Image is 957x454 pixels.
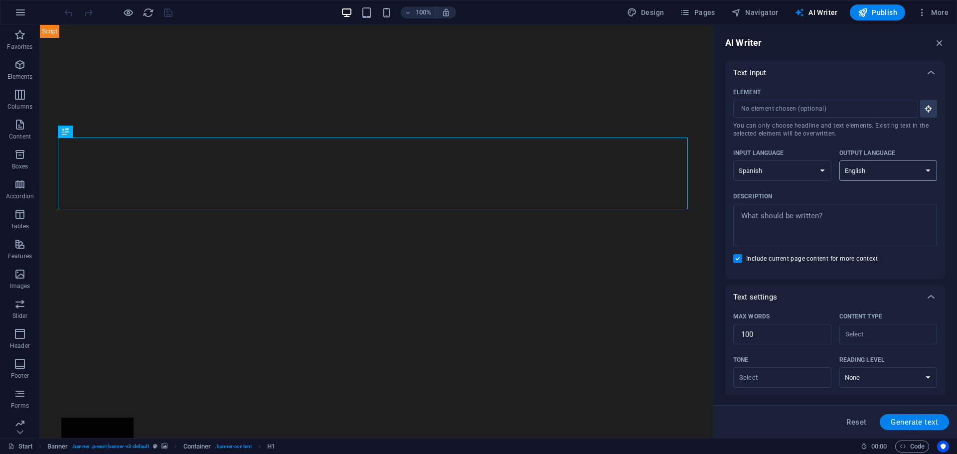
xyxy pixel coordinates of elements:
[725,309,945,447] div: Text settings
[733,356,748,364] p: Tone
[11,222,29,230] p: Tables
[895,441,929,453] button: Code
[47,441,68,453] span: Click to select. Double-click to edit
[9,133,31,141] p: Content
[839,367,938,388] select: Reading level
[627,7,664,17] span: Design
[878,443,880,450] span: :
[733,68,766,78] p: Text input
[7,73,33,81] p: Elements
[10,282,30,290] p: Images
[47,441,276,453] nav: breadcrumb
[731,7,779,17] span: Navigator
[401,6,436,18] button: 100%
[733,149,784,157] p: Input language
[791,4,842,20] button: AI Writer
[850,4,905,20] button: Publish
[416,6,432,18] h6: 100%
[858,7,897,17] span: Publish
[900,441,925,453] span: Code
[839,149,896,157] p: Output language
[442,8,451,17] i: On resize automatically adjust zoom level to fit chosen device.
[725,285,945,309] div: Text settings
[733,160,831,181] select: Input language
[746,255,878,263] span: Include current page content for more context
[8,252,32,260] p: Features
[153,444,158,449] i: This element is a customizable preset
[937,441,949,453] button: Usercentrics
[215,441,251,453] span: . banner-content
[725,85,945,279] div: Text input
[623,4,668,20] div: Design (Ctrl+Alt+Y)
[267,441,275,453] span: Click to select. Double-click to edit
[733,192,772,200] p: Description
[183,441,211,453] span: Click to select. Double-click to edit
[733,88,761,96] p: Element
[871,441,887,453] span: 00 00
[733,312,770,320] p: Max words
[920,100,937,118] button: ElementYou can only choose headline and text elements. Existing text in the selected element will...
[161,444,167,449] i: This element contains a background
[725,37,762,49] h6: AI Writer
[72,441,149,453] span: . banner .preset-banner-v3-default
[12,312,28,320] p: Slider
[143,7,154,18] i: Reload page
[12,162,28,170] p: Boxes
[727,4,783,20] button: Navigator
[733,100,911,118] input: ElementYou can only choose headline and text elements. Existing text in the selected element will...
[738,209,932,241] textarea: Description
[917,7,949,17] span: More
[623,4,668,20] button: Design
[736,370,812,385] input: ToneClear
[122,6,134,18] button: Click here to leave preview mode and continue editing
[891,418,938,426] span: Generate text
[725,61,945,85] div: Text input
[839,312,882,320] p: Content type
[6,192,34,200] p: Accordion
[880,414,949,430] button: Generate text
[7,43,32,51] p: Favorites
[913,4,953,20] button: More
[733,122,937,138] span: You can only choose headline and text elements. Existing text in the selected element will be ove...
[733,324,831,344] input: Max words
[11,372,29,380] p: Footer
[7,103,32,111] p: Columns
[11,402,29,410] p: Forms
[795,7,838,17] span: AI Writer
[8,441,33,453] a: Click to cancel selection. Double-click to open Pages
[676,4,719,20] button: Pages
[839,356,885,364] p: Reading level
[142,6,154,18] button: reload
[841,414,872,430] button: Reset
[680,7,715,17] span: Pages
[733,292,777,302] p: Text settings
[846,418,866,426] span: Reset
[861,441,887,453] h6: Session time
[842,327,918,341] input: Content typeClear
[10,342,30,350] p: Header
[839,160,938,181] select: Output language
